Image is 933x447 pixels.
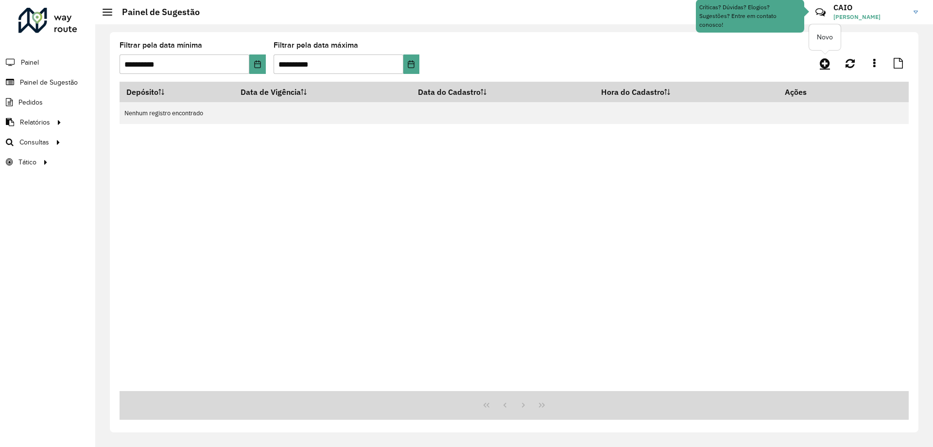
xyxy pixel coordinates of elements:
[120,39,202,51] label: Filtrar pela data mínima
[274,39,358,51] label: Filtrar pela data máxima
[234,82,412,102] th: Data de Vigência
[249,54,265,74] button: Choose Date
[403,54,419,74] button: Choose Date
[20,117,50,127] span: Relatórios
[412,82,594,102] th: Data do Cadastro
[809,24,841,50] div: Novo
[18,157,36,167] span: Tático
[778,82,836,102] th: Ações
[594,82,778,102] th: Hora do Cadastro
[120,82,234,102] th: Depósito
[810,2,831,23] a: Contato Rápido
[20,77,78,88] span: Painel de Sugestão
[21,57,39,68] span: Painel
[19,137,49,147] span: Consultas
[833,3,906,12] h3: CAIO
[120,102,909,124] td: Nenhum registro encontrado
[112,7,200,18] h2: Painel de Sugestão
[18,97,43,107] span: Pedidos
[833,13,906,21] span: [PERSON_NAME]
